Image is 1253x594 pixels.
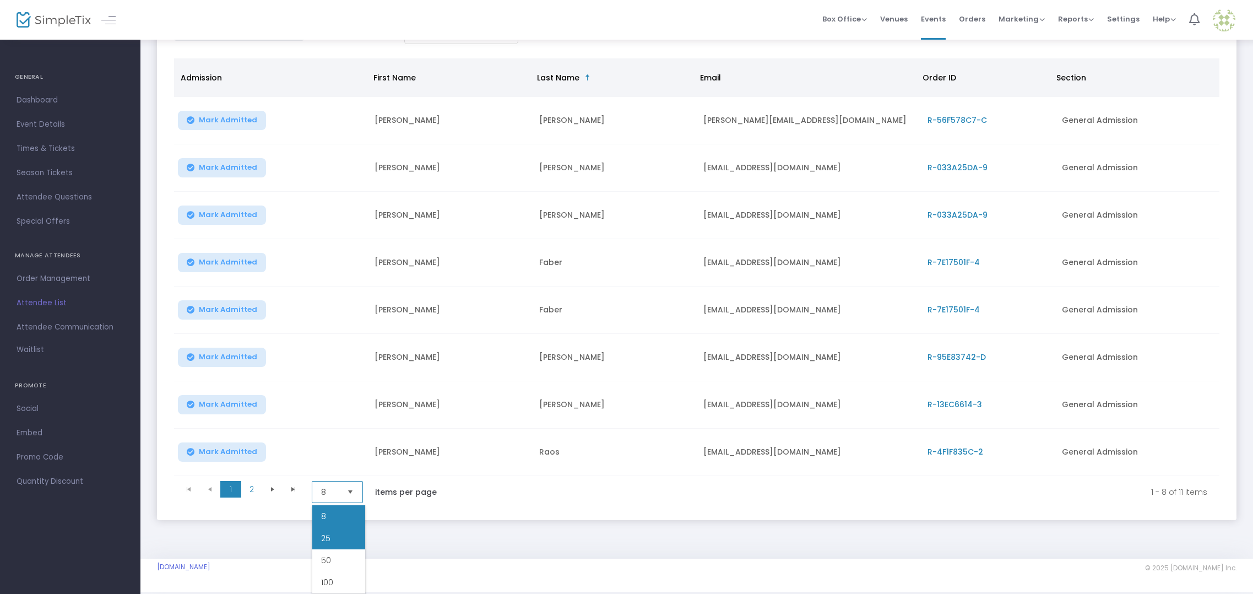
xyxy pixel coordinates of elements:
span: R-033A25DA-9 [927,162,988,173]
h4: PROMOTE [15,375,126,397]
span: Order Management [17,272,124,286]
span: R-56F578C7-C [927,115,987,126]
td: [PERSON_NAME] [368,239,532,287]
button: Mark Admitted [178,158,266,177]
td: [EMAIL_ADDRESS][DOMAIN_NAME] [697,239,921,287]
span: R-4F1F835C-2 [927,446,983,457]
span: Mark Admitted [199,210,257,219]
td: General Admission [1055,192,1219,239]
span: Mark Admitted [199,258,257,267]
span: Times & Tickets [17,142,124,156]
td: [PERSON_NAME] [368,429,532,476]
td: [PERSON_NAME] [368,381,532,429]
span: Reports [1058,14,1094,24]
span: Email [700,72,721,83]
span: R-7E17501F-4 [927,257,980,268]
td: [PERSON_NAME] [533,97,697,144]
td: General Admission [1055,97,1219,144]
button: Mark Admitted [178,348,266,367]
span: 8 [321,487,338,498]
td: [PERSON_NAME] [368,97,532,144]
td: [PERSON_NAME][EMAIL_ADDRESS][DOMAIN_NAME] [697,97,921,144]
td: General Admission [1055,239,1219,287]
span: Page 1 [220,481,241,498]
div: Data table [174,58,1219,476]
td: [PERSON_NAME] [368,287,532,334]
td: General Admission [1055,144,1219,192]
td: [PERSON_NAME] [368,192,532,239]
span: Mark Admitted [199,353,257,361]
span: Attendee Questions [17,190,124,204]
span: Last Name [537,72,579,83]
span: Box Office [822,14,867,24]
span: R-7E17501F-4 [927,304,980,315]
span: Go to the last page [289,485,298,494]
td: [EMAIL_ADDRESS][DOMAIN_NAME] [697,144,921,192]
span: Waitlist [17,344,44,355]
td: [PERSON_NAME] [368,334,532,381]
span: Go to the last page [283,481,304,498]
button: Mark Admitted [178,300,266,320]
span: Venues [880,5,908,33]
span: 8 [321,511,326,522]
span: Help [1153,14,1176,24]
span: Settings [1107,5,1140,33]
td: [EMAIL_ADDRESS][DOMAIN_NAME] [697,192,921,239]
label: items per page [375,487,437,498]
td: [PERSON_NAME] [533,381,697,429]
span: Mark Admitted [199,400,257,409]
span: Mark Admitted [199,447,257,456]
span: 50 [321,555,331,566]
td: [PERSON_NAME] [533,334,697,381]
span: Sortable [583,73,592,82]
span: First Name [373,72,416,83]
span: Page 2 [241,481,262,498]
span: Events [921,5,946,33]
span: Season Tickets [17,166,124,180]
span: Mark Admitted [199,116,257,125]
span: R-033A25DA-9 [927,209,988,220]
td: General Admission [1055,429,1219,476]
td: [EMAIL_ADDRESS][DOMAIN_NAME] [697,287,921,334]
td: [PERSON_NAME] [533,144,697,192]
h4: MANAGE ATTENDEES [15,245,126,267]
span: Mark Admitted [199,163,257,172]
span: Embed [17,426,124,440]
td: Raos [533,429,697,476]
span: Marketing [999,14,1045,24]
span: 100 [321,577,333,588]
td: General Admission [1055,381,1219,429]
td: [EMAIL_ADDRESS][DOMAIN_NAME] [697,334,921,381]
td: [EMAIL_ADDRESS][DOMAIN_NAME] [697,381,921,429]
span: Order ID [923,72,956,83]
td: General Admission [1055,334,1219,381]
span: R-95E83742-D [927,352,986,363]
span: R-13EC6614-3 [927,399,982,410]
span: Mark Admitted [199,305,257,314]
span: Dashboard [17,93,124,107]
span: Attendee List [17,296,124,310]
span: Attendee Communication [17,320,124,334]
button: Mark Admitted [178,395,266,414]
button: Select [343,482,358,503]
span: Section [1056,72,1086,83]
span: 25 [321,533,330,544]
button: Mark Admitted [178,253,266,272]
span: Admission [181,72,222,83]
kendo-pager-info: 1 - 8 of 11 items [460,481,1207,503]
td: Faber [533,287,697,334]
button: Mark Admitted [178,442,266,462]
td: [PERSON_NAME] [533,192,697,239]
td: General Admission [1055,287,1219,334]
button: Mark Admitted [178,111,266,130]
td: [EMAIL_ADDRESS][DOMAIN_NAME] [697,429,921,476]
a: [DOMAIN_NAME] [157,563,210,571]
span: Go to the next page [262,481,283,498]
td: [PERSON_NAME] [368,144,532,192]
span: Quantity Discount [17,474,124,489]
button: Mark Admitted [178,206,266,225]
span: Special Offers [17,214,124,229]
span: Go to the next page [268,485,277,494]
span: Event Details [17,117,124,132]
h4: GENERAL [15,66,126,88]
